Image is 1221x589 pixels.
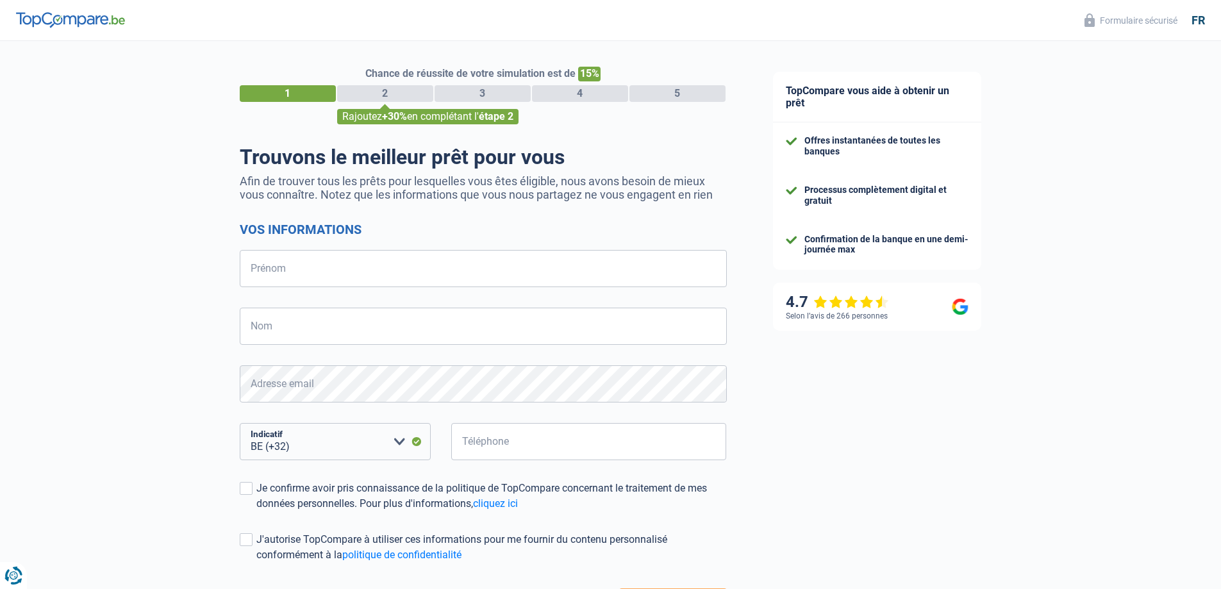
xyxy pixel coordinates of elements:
button: Formulaire sécurisé [1077,10,1185,31]
div: Je confirme avoir pris connaissance de la politique de TopCompare concernant le traitement de mes... [256,481,727,511]
div: 4.7 [786,293,889,311]
div: fr [1192,13,1205,28]
h1: Trouvons le meilleur prêt pour vous [240,145,727,169]
div: Rajoutez en complétant l' [337,109,519,124]
span: Chance de réussite de votre simulation est de [365,67,576,79]
div: Processus complètement digital et gratuit [804,185,968,206]
input: 401020304 [451,423,727,460]
span: 15% [578,67,601,81]
span: +30% [382,110,407,122]
div: 1 [240,85,336,102]
a: cliquez ici [473,497,518,510]
div: TopCompare vous aide à obtenir un prêt [773,72,981,122]
div: 2 [337,85,433,102]
a: politique de confidentialité [342,549,461,561]
div: 3 [435,85,531,102]
img: TopCompare Logo [16,12,125,28]
div: 4 [532,85,628,102]
div: Confirmation de la banque en une demi-journée max [804,234,968,256]
div: J'autorise TopCompare à utiliser ces informations pour me fournir du contenu personnalisé conform... [256,532,727,563]
span: étape 2 [479,110,513,122]
p: Afin de trouver tous les prêts pour lesquelles vous êtes éligible, nous avons besoin de mieux vou... [240,174,727,201]
div: Offres instantanées de toutes les banques [804,135,968,157]
div: Selon l’avis de 266 personnes [786,311,888,320]
div: 5 [629,85,726,102]
h2: Vos informations [240,222,727,237]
